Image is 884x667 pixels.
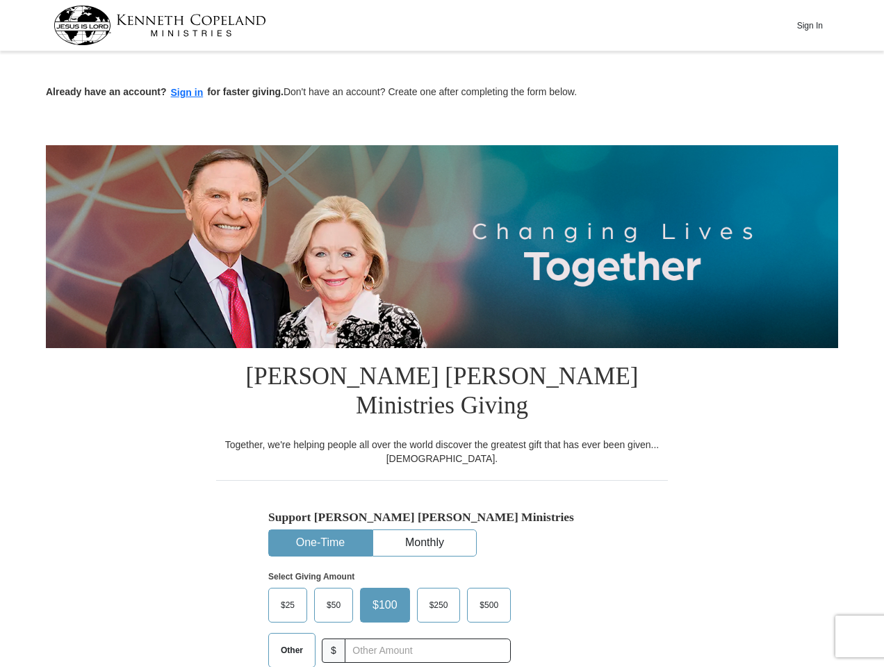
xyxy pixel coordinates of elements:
p: Don't have an account? Create one after completing the form below. [46,85,838,101]
span: Other [274,640,310,661]
span: $25 [274,595,302,616]
input: Other Amount [345,639,511,663]
span: $50 [320,595,347,616]
button: One-Time [269,530,372,556]
button: Sign In [789,15,830,36]
span: $500 [473,595,505,616]
span: $250 [423,595,455,616]
strong: Select Giving Amount [268,572,354,582]
strong: Already have an account? for faster giving. [46,86,284,97]
button: Sign in [167,85,208,101]
img: kcm-header-logo.svg [54,6,266,45]
div: Together, we're helping people all over the world discover the greatest gift that has ever been g... [216,438,668,466]
h1: [PERSON_NAME] [PERSON_NAME] Ministries Giving [216,348,668,438]
button: Monthly [373,530,476,556]
h5: Support [PERSON_NAME] [PERSON_NAME] Ministries [268,510,616,525]
span: $ [322,639,345,663]
span: $100 [366,595,404,616]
